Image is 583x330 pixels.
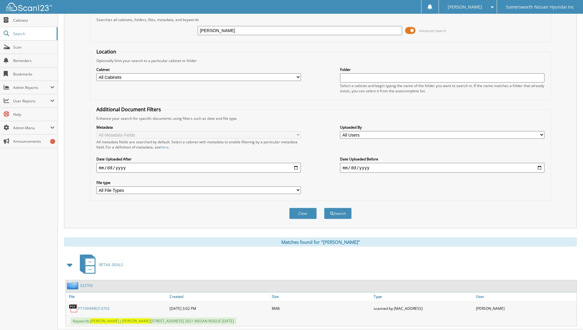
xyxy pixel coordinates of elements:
[13,139,54,144] span: Announcements
[474,292,577,301] a: User
[96,163,301,173] input: start
[93,58,547,63] div: Optionally limit your search to a particular cabinet or folder
[340,67,544,72] label: Folder
[474,302,577,314] div: [PERSON_NAME]
[120,318,121,324] span: J
[13,58,54,63] span: Reminders
[122,318,151,324] span: [PERSON_NAME]
[13,125,50,130] span: Admin Menu
[372,292,474,301] a: Type
[340,83,544,94] div: Select a cabinet and begin typing the name of the folder you want to search in. If the name match...
[419,28,446,33] span: Advanced Search
[289,208,317,219] button: Clear
[96,125,301,130] label: Metadata
[69,304,78,313] img: PDF.png
[161,145,169,150] a: here
[13,18,54,23] span: Cabinets
[80,283,93,288] a: 322709
[13,85,50,90] span: Admin Reports
[13,112,54,117] span: Help
[90,318,119,324] span: [PERSON_NAME]
[78,306,110,311] a: P7109/MW214702
[96,67,301,72] label: Cabinet
[96,139,301,150] div: All metadata fields are searched by default. Select a cabinet with metadata to enable filtering b...
[324,208,352,219] button: Search
[67,282,80,289] img: folder2.png
[506,5,574,9] span: Somersworth Nissan Hyundai Inc
[270,302,372,314] div: 8MB
[13,71,54,77] span: Bookmarks
[372,302,474,314] div: scanned by [MAC_ADDRESS]
[13,31,54,36] span: Search
[340,156,544,162] label: Date Uploaded Before
[66,292,168,301] a: File
[340,125,544,130] label: Uploaded By
[93,116,547,121] div: Enhance your search for specific documents using filters such as date and file type.
[50,139,55,144] div: 1
[96,180,301,185] label: File type
[6,3,52,11] img: scan123-logo-white.svg
[64,237,577,247] div: Matches found for "[PERSON_NAME]"
[96,156,301,162] label: Date Uploaded After
[13,45,54,50] span: Scan
[340,163,544,173] input: end
[448,5,482,9] span: [PERSON_NAME]
[93,106,164,113] legend: Additional Document Filters
[168,302,270,314] div: [DATE] 3:02 PM
[76,253,123,277] a: RETAIL DEALS
[168,292,270,301] a: Created
[270,292,372,301] a: Size
[13,98,50,104] span: User Reports
[70,317,236,324] span: Keywords: [STREET_ADDRESS] 2021 NISSAN ROGUE [DATE]
[93,17,547,22] div: Searches all cabinets, folders, files, metadata, and keywords
[93,48,119,55] legend: Location
[99,262,123,267] span: RETAIL DEALS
